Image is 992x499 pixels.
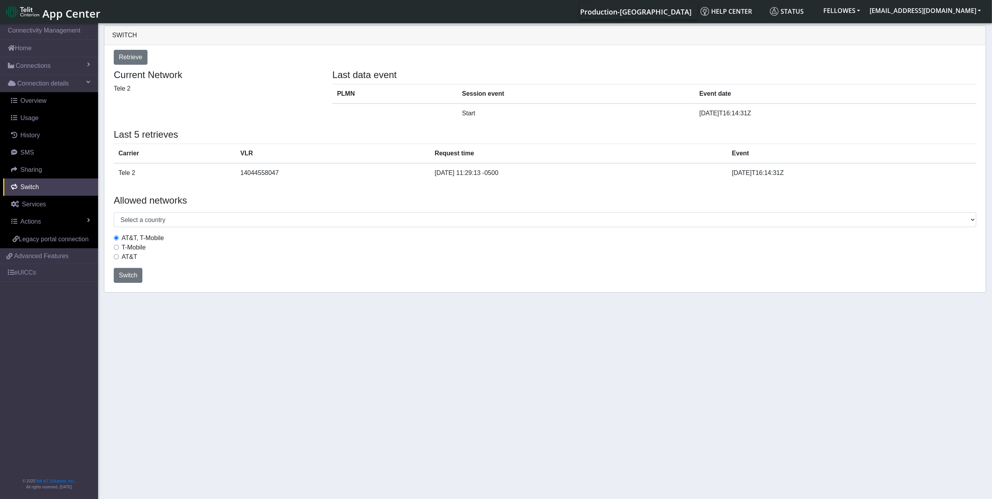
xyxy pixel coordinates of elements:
[3,196,98,213] a: Services
[3,127,98,144] a: History
[3,109,98,127] a: Usage
[122,243,146,252] label: T-Mobile
[457,84,695,104] th: Session event
[6,3,99,20] a: App Center
[580,4,691,19] a: Your current platform instance
[20,115,38,121] span: Usage
[20,132,40,138] span: History
[114,144,236,163] th: Carrier
[6,5,39,18] img: logo-telit-cinterion-gw-new.png
[865,4,986,18] button: [EMAIL_ADDRESS][DOMAIN_NAME]
[119,272,137,279] span: Switch
[770,7,779,16] img: status.svg
[114,50,147,65] button: Retrieve
[19,236,89,242] span: Legacy portal connection
[20,218,41,225] span: Actions
[42,6,100,21] span: App Center
[430,144,727,163] th: Request time
[3,92,98,109] a: Overview
[727,144,976,163] th: Event
[112,32,137,38] span: Switch
[122,252,137,262] label: AT&T
[695,84,976,104] th: Event date
[35,479,75,483] a: Telit IoT Solutions, Inc.
[20,149,34,156] span: SMS
[114,163,236,182] td: Tele 2
[819,4,865,18] button: FELLOWES
[727,163,976,182] td: [DATE]T16:14:31Z
[701,7,709,16] img: knowledge.svg
[701,7,752,16] span: Help center
[3,144,98,161] a: SMS
[3,178,98,196] a: Switch
[767,4,819,19] a: Status
[17,79,69,88] span: Connection details
[20,97,47,104] span: Overview
[16,61,51,71] span: Connections
[22,201,46,208] span: Services
[236,144,430,163] th: VLR
[770,7,804,16] span: Status
[3,161,98,178] a: Sharing
[430,163,727,182] td: [DATE] 11:29:13 -0500
[457,104,695,123] td: Start
[14,251,69,261] span: Advanced Features
[114,129,976,140] h4: Last 5 retrieves
[20,184,39,190] span: Switch
[695,104,976,123] td: [DATE]T16:14:31Z
[20,166,42,173] span: Sharing
[114,85,131,92] span: Tele 2
[332,69,976,81] h4: Last data event
[332,84,457,104] th: PLMN
[114,195,976,206] h4: Allowed networks
[580,7,692,16] span: Production-[GEOGRAPHIC_DATA]
[3,213,98,230] a: Actions
[119,54,142,60] span: Retrieve
[122,233,164,243] label: AT&T, T-Mobile
[114,268,142,283] button: Switch
[697,4,767,19] a: Help center
[236,163,430,182] td: 14044558047
[114,69,320,81] h4: Current Network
